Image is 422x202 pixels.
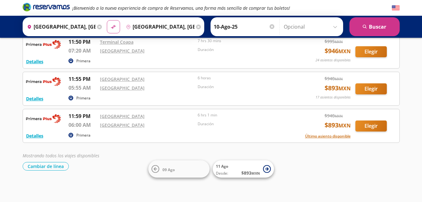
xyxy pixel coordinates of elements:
p: 11:59 PM [69,112,97,120]
span: 11 Ago [216,164,228,169]
p: 7 hrs 30 mins [198,38,293,44]
button: Detalles [26,95,43,102]
input: Buscar Origen [25,19,96,35]
input: Buscar Destino [123,19,195,35]
a: [GEOGRAPHIC_DATA] [100,76,145,82]
button: Detalles [26,58,43,65]
img: RESERVAMOS [26,112,61,125]
p: 17 asientos disponibles [315,95,351,100]
span: $ 893 [325,83,351,93]
button: Último asiento disponible [305,133,351,139]
span: $ 893 [325,121,351,130]
p: 6 hrs 1 min [198,112,293,118]
a: Brand Logo [23,2,70,14]
small: MXN [338,85,351,92]
span: 09 Ago [162,167,175,172]
span: $ 946 [325,46,351,56]
a: [GEOGRAPHIC_DATA] [100,122,145,128]
p: 05:55 AM [69,84,97,92]
img: RESERVAMOS [26,38,61,51]
em: ¡Bienvenido a la nueva experiencia de compra de Reservamos, una forma más sencilla de comprar tus... [72,5,290,11]
p: 11:55 PM [69,75,97,83]
i: Brand Logo [23,2,70,12]
p: Primera [76,95,90,101]
small: MXN [338,122,351,129]
small: MXN [335,76,343,81]
a: [GEOGRAPHIC_DATA] [100,48,145,54]
p: Primera [76,58,90,64]
span: $ 940 [325,112,343,119]
p: 06:00 AM [69,121,97,129]
p: 07:20 AM [69,47,97,54]
p: 6 horas [198,75,293,81]
span: Desde: [216,171,228,176]
p: Primera [76,132,90,138]
button: 09 Ago [148,160,210,178]
a: [GEOGRAPHIC_DATA] [100,85,145,91]
small: MXN [338,48,351,55]
small: MXN [251,171,260,176]
a: Terminal Coapa [100,39,134,45]
button: Elegir [355,46,387,57]
button: Cambiar de línea [23,162,69,171]
button: Detalles [26,132,43,139]
input: Opcional [284,19,340,35]
small: MXN [335,39,343,44]
p: Duración [198,121,293,127]
span: $ 940 [325,75,343,82]
button: Elegir [355,83,387,94]
span: $ 893 [241,170,260,176]
p: 11:50 PM [69,38,97,46]
span: $ 995 [325,38,343,45]
em: Mostrando todos los viajes disponibles [23,153,99,159]
input: Elegir Fecha [214,19,275,35]
p: Duración [198,47,293,53]
p: 24 asientos disponibles [315,58,351,63]
img: RESERVAMOS [26,75,61,88]
button: 11 AgoDesde:$893MXN [213,160,274,178]
button: Elegir [355,121,387,132]
button: English [392,4,400,12]
small: MXN [335,114,343,118]
a: [GEOGRAPHIC_DATA] [100,113,145,119]
button: Buscar [349,17,400,36]
p: Duración [198,84,293,90]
